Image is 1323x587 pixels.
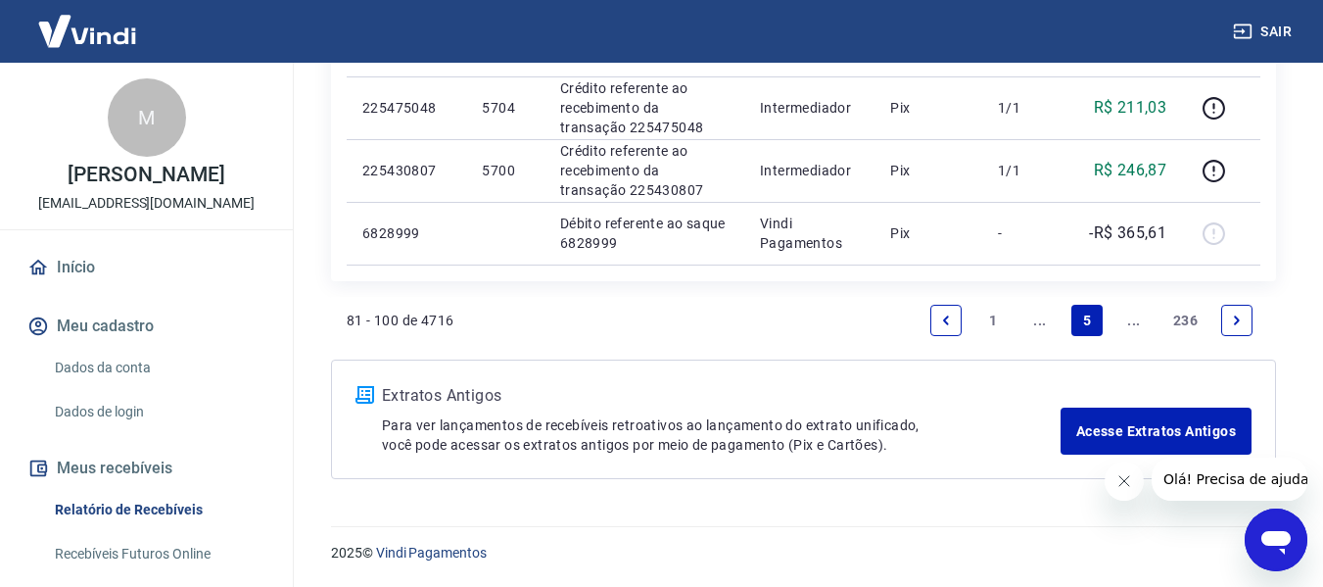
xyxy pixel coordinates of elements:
[1071,305,1103,336] a: Page 5 is your current page
[1105,462,1144,501] iframe: Fechar mensagem
[760,161,859,180] p: Intermediador
[1152,458,1307,501] iframe: Mensagem da empresa
[977,305,1009,336] a: Page 1
[362,98,450,118] p: 225475048
[998,223,1056,243] p: -
[382,416,1061,455] p: Para ver lançamentos de recebíveis retroativos ao lançamento do extrato unificado, você pode aces...
[890,98,967,118] p: Pix
[482,98,528,118] p: 5704
[68,165,224,185] p: [PERSON_NAME]
[24,246,269,289] a: Início
[890,223,967,243] p: Pix
[47,392,269,432] a: Dados de login
[47,490,269,530] a: Relatório de Recebíveis
[347,311,453,330] p: 81 - 100 de 4716
[1024,305,1056,336] a: Jump backward
[47,348,269,388] a: Dados da conta
[12,14,165,29] span: Olá! Precisa de ajuda?
[362,161,450,180] p: 225430807
[760,214,859,253] p: Vindi Pagamentos
[1061,408,1252,455] a: Acesse Extratos Antigos
[482,161,528,180] p: 5700
[331,543,1276,563] p: 2025 ©
[1094,159,1167,182] p: R$ 246,87
[24,1,151,61] img: Vindi
[998,98,1056,118] p: 1/1
[930,305,962,336] a: Previous page
[355,386,374,404] img: ícone
[382,384,1061,408] p: Extratos Antigos
[560,141,729,200] p: Crédito referente ao recebimento da transação 225430807
[560,214,729,253] p: Débito referente ao saque 6828999
[1221,305,1252,336] a: Next page
[362,223,450,243] p: 6828999
[1165,305,1205,336] a: Page 236
[38,193,255,214] p: [EMAIL_ADDRESS][DOMAIN_NAME]
[24,305,269,348] button: Meu cadastro
[560,78,729,137] p: Crédito referente ao recebimento da transação 225475048
[890,161,967,180] p: Pix
[760,98,859,118] p: Intermediador
[1118,305,1150,336] a: Jump forward
[1089,221,1166,245] p: -R$ 365,61
[1229,14,1299,50] button: Sair
[1094,96,1167,120] p: R$ 211,03
[24,447,269,490] button: Meus recebíveis
[922,297,1260,344] ul: Pagination
[998,161,1056,180] p: 1/1
[108,78,186,157] div: M
[47,534,269,574] a: Recebíveis Futuros Online
[1245,509,1307,571] iframe: Botão para abrir a janela de mensagens
[376,545,487,561] a: Vindi Pagamentos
